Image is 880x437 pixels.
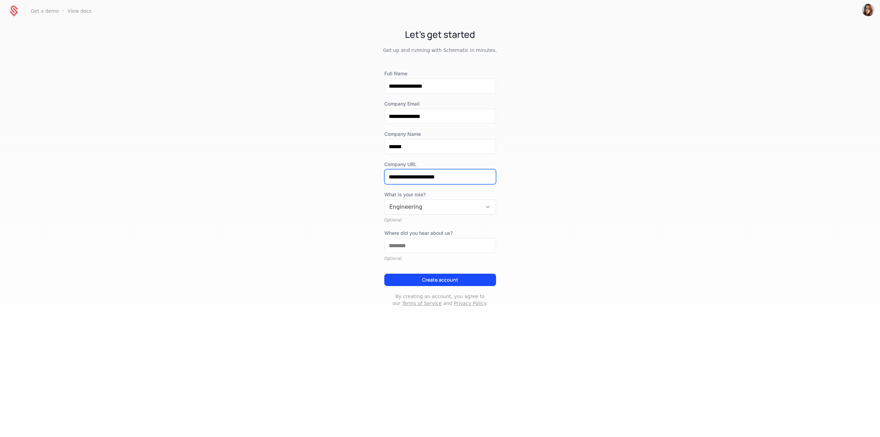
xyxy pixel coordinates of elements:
[402,301,442,306] a: Terms of Service
[384,230,496,237] label: Where did you hear about us?
[384,131,496,138] label: Company Name
[31,8,59,14] a: Get a demo
[862,4,874,16] button: Open user button
[384,100,496,107] label: Company Email
[862,4,874,16] img: Jessica Beaudoin
[454,301,486,306] a: Privacy Policy
[62,7,64,15] span: ·
[384,161,496,168] label: Company URL
[384,191,496,198] span: What is your role?
[67,8,91,14] a: View docs
[384,256,496,261] div: Optional
[384,217,496,223] div: Optional
[384,274,496,286] button: Create account
[384,293,496,307] p: By creating an account, you agree to our and .
[384,70,496,77] label: Full Name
